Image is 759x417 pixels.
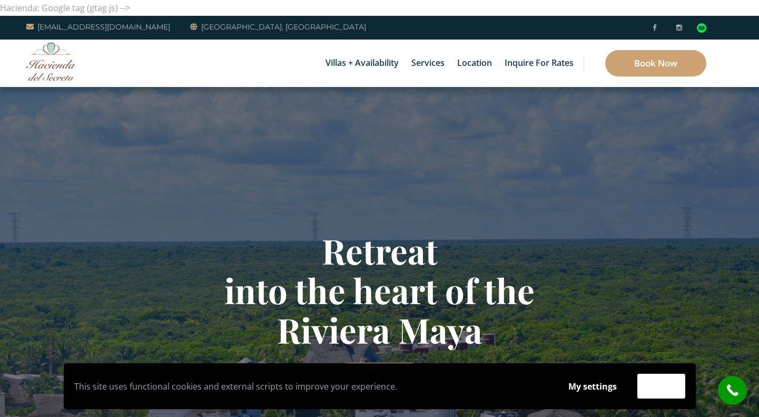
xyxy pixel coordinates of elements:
a: [EMAIL_ADDRESS][DOMAIN_NAME] [26,21,170,33]
h1: Retreat into the heart of the Riviera Maya [72,231,688,350]
button: Accept [637,374,685,399]
a: Inquire [335,363,425,389]
img: Tripadvisor_logomark.svg [697,23,706,33]
img: Awesome Logo [26,42,76,81]
i: call [721,379,744,402]
a: call [718,376,747,405]
a: Inquire for Rates [499,40,579,87]
p: This site uses functional cookies and external scripts to improve your experience. [74,379,548,394]
button: My settings [558,374,627,399]
div: Read traveler reviews on Tripadvisor [697,23,706,33]
a: Villas + Availability [320,40,404,87]
a: [GEOGRAPHIC_DATA], [GEOGRAPHIC_DATA] [190,21,366,33]
a: Location [452,40,497,87]
a: Services [406,40,450,87]
a: Book Now [605,50,706,76]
